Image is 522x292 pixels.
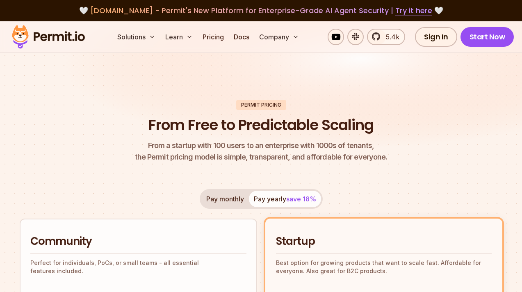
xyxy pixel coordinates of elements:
[162,29,196,45] button: Learn
[460,27,514,47] a: Start Now
[276,234,492,249] h2: Startup
[30,234,246,249] h2: Community
[20,5,502,16] div: 🤍 🤍
[135,140,388,151] span: From a startup with 100 users to an enterprise with 1000s of tenants,
[90,5,432,16] span: [DOMAIN_NAME] - Permit's New Platform for Enterprise-Grade AI Agent Security |
[236,100,286,110] div: Permit Pricing
[230,29,253,45] a: Docs
[276,259,492,275] p: Best option for growing products that want to scale fast. Affordable for everyone. Also great for...
[199,29,227,45] a: Pricing
[30,259,246,275] p: Perfect for individuals, PoCs, or small teams - all essential features included.
[415,27,457,47] a: Sign In
[114,29,159,45] button: Solutions
[201,191,249,207] button: Pay monthly
[135,140,388,163] p: the Permit pricing model is simple, transparent, and affordable for everyone.
[367,29,405,45] a: 5.4k
[381,32,399,42] span: 5.4k
[256,29,302,45] button: Company
[395,5,432,16] a: Try it here
[148,115,374,135] h1: From Free to Predictable Scaling
[8,23,89,51] img: Permit logo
